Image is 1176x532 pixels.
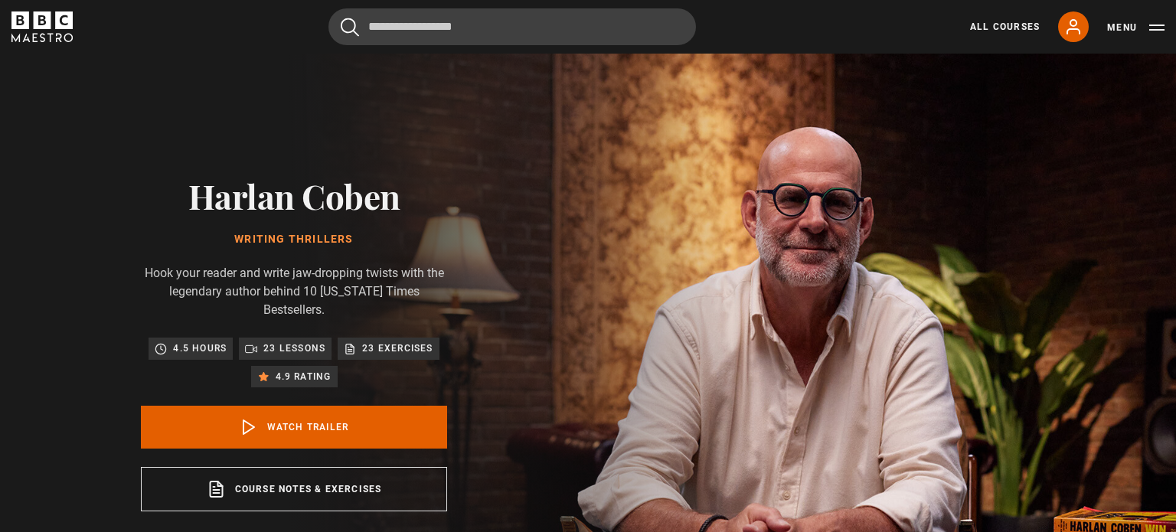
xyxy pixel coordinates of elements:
[1107,20,1165,35] button: Toggle navigation
[141,176,447,215] h2: Harlan Coben
[173,341,227,356] p: 4.5 hours
[141,233,447,246] h1: Writing Thrillers
[11,11,73,42] svg: BBC Maestro
[141,264,447,319] p: Hook your reader and write jaw-dropping twists with the legendary author behind 10 [US_STATE] Tim...
[970,20,1040,34] a: All Courses
[263,341,325,356] p: 23 lessons
[362,341,433,356] p: 23 exercises
[276,369,332,384] p: 4.9 rating
[341,18,359,37] button: Submit the search query
[141,467,447,511] a: Course notes & exercises
[328,8,696,45] input: Search
[141,406,447,449] a: Watch Trailer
